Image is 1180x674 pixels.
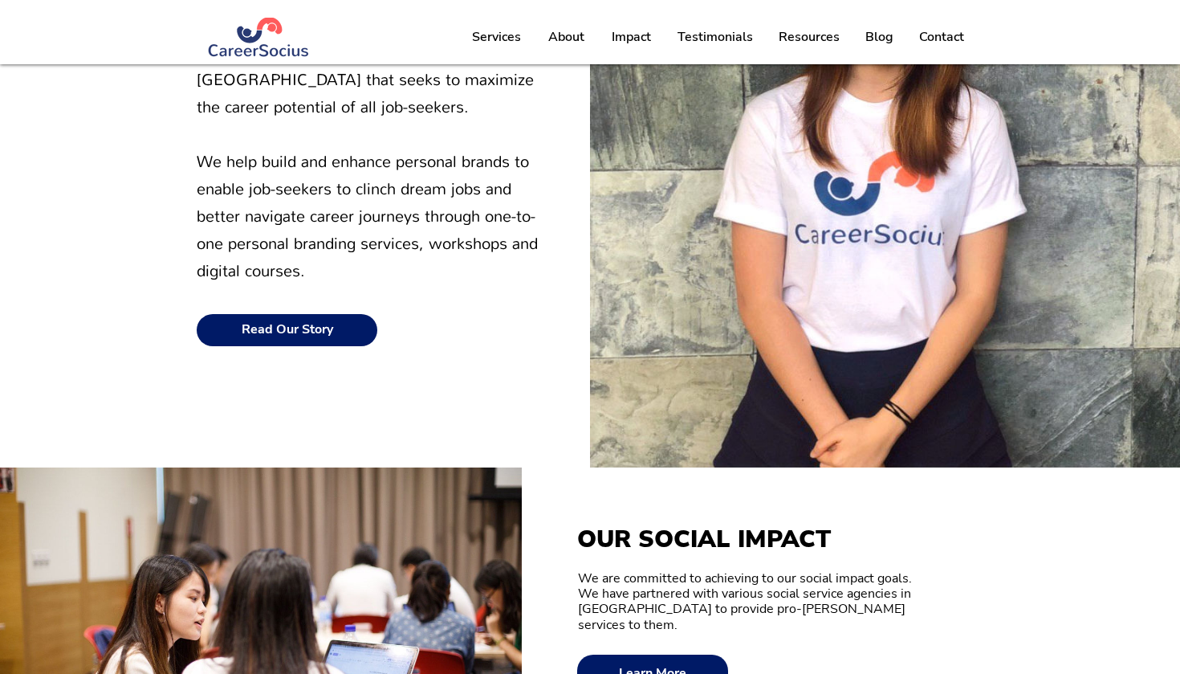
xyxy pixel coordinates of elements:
p: Impact [604,17,659,57]
p: About [540,17,592,57]
p: Services [464,17,529,57]
span: Read Our Story [242,322,333,337]
span: CareerSocius is a social enterprise based in [GEOGRAPHIC_DATA] that seeks to maximize the career ... [197,43,538,281]
p: Blog [857,17,901,57]
p: Testimonials [669,17,761,57]
p: Resources [771,17,848,57]
a: Impact [597,17,665,57]
img: Logo Blue (#283972) png.png [207,18,311,57]
a: Services [458,17,534,57]
p: Contact [911,17,972,57]
a: Testimonials [665,17,765,57]
nav: Site [458,17,977,57]
a: Blog [852,17,905,57]
a: Contact [905,17,977,57]
a: Read Our Story [197,314,377,346]
a: Resources [765,17,852,57]
span: OUR SOCIAL IMPACT [577,523,831,556]
a: About [534,17,597,57]
span: We are committed to achieving to our social impact goals. We have partnered with various social s... [578,570,912,634]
